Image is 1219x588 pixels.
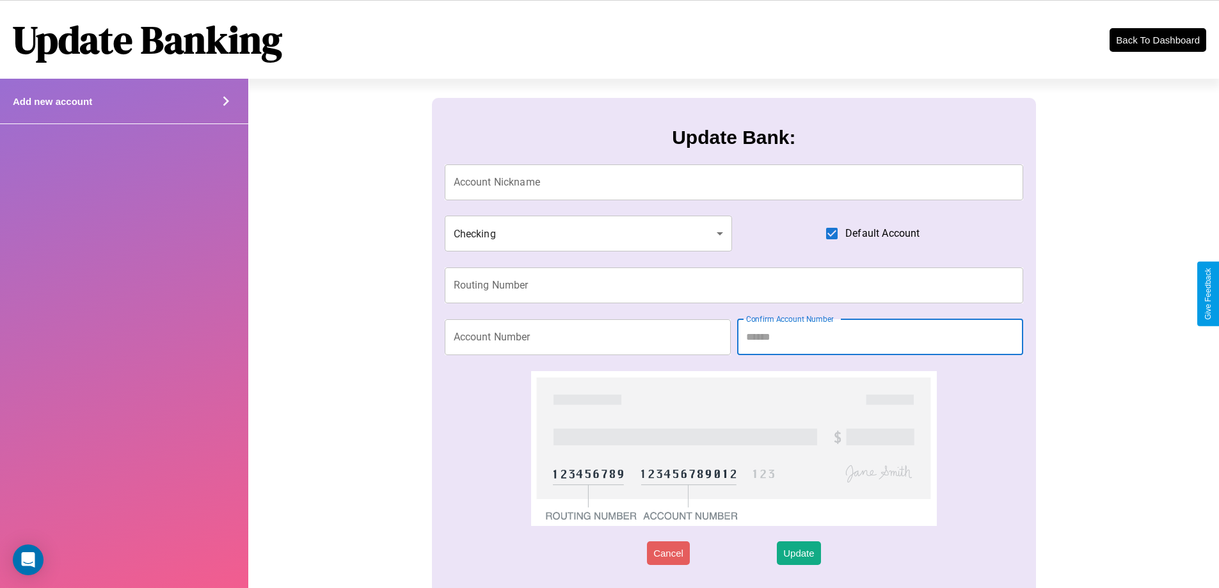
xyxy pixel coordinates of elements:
[531,371,936,526] img: check
[672,127,795,148] h3: Update Bank:
[13,544,44,575] div: Open Intercom Messenger
[845,226,920,241] span: Default Account
[445,216,733,251] div: Checking
[1110,28,1206,52] button: Back To Dashboard
[1204,268,1213,320] div: Give Feedback
[13,13,282,66] h1: Update Banking
[777,541,820,565] button: Update
[13,96,92,107] h4: Add new account
[647,541,690,565] button: Cancel
[746,314,834,324] label: Confirm Account Number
